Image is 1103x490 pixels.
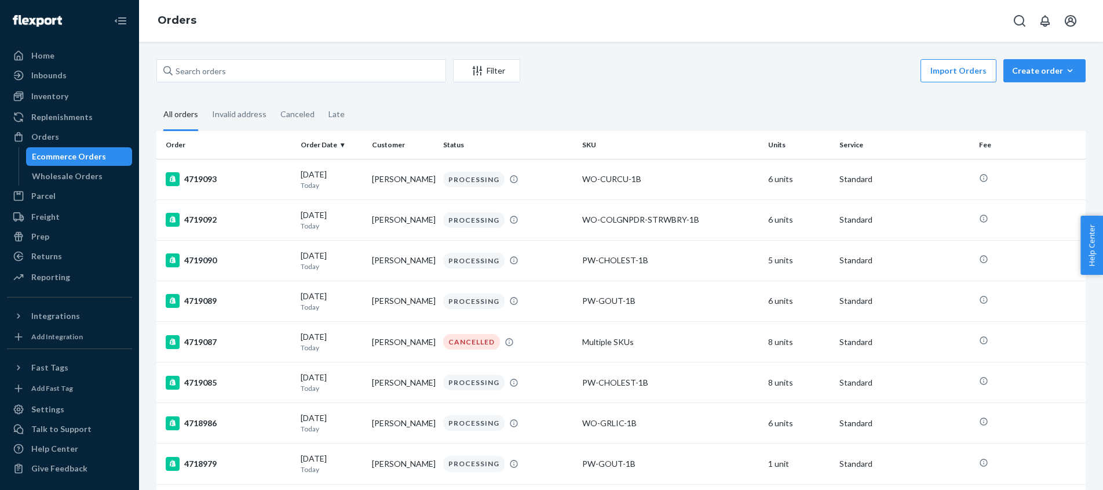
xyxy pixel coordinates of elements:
[31,231,49,242] div: Prep
[31,383,73,393] div: Add Fast Tag
[582,295,759,307] div: PW-GOUT-1B
[166,416,291,430] div: 4718986
[301,453,363,474] div: [DATE]
[764,322,835,362] td: 8 units
[974,131,1086,159] th: Fee
[839,458,970,470] p: Standard
[443,293,505,309] div: PROCESSING
[31,362,68,373] div: Fast Tags
[839,214,970,226] p: Standard
[7,459,132,478] button: Give Feedback
[1080,216,1103,275] button: Help Center
[372,140,434,150] div: Customer
[301,209,363,231] div: [DATE]
[1033,9,1057,32] button: Open notifications
[301,331,363,353] div: [DATE]
[7,108,132,126] a: Replenishments
[582,458,759,470] div: PW-GOUT-1B
[764,131,835,159] th: Units
[32,170,103,182] div: Wholesale Orders
[582,377,759,389] div: PW-CHOLEST-1B
[301,372,363,393] div: [DATE]
[582,214,759,226] div: WO-COLGNPDR-STRWBRY-1B
[31,90,68,102] div: Inventory
[367,322,439,362] td: [PERSON_NAME]
[31,70,67,81] div: Inbounds
[31,443,78,455] div: Help Center
[26,147,133,166] a: Ecommerce Orders
[166,253,291,267] div: 4719090
[301,383,363,393] p: Today
[328,99,345,129] div: Late
[7,420,132,438] button: Talk to Support
[166,172,291,186] div: 4719093
[7,208,132,226] a: Freight
[7,358,132,377] button: Fast Tags
[31,310,80,322] div: Integrations
[7,247,132,266] a: Returns
[839,418,970,429] p: Standard
[443,456,505,471] div: PROCESSING
[367,199,439,240] td: [PERSON_NAME]
[7,187,132,205] a: Parcel
[764,281,835,321] td: 6 units
[301,262,363,271] p: Today
[212,99,266,129] div: Invalid address
[148,4,206,38] ol: breadcrumbs
[443,415,505,431] div: PROCESSING
[454,65,520,77] div: Filter
[31,423,92,435] div: Talk to Support
[31,211,60,223] div: Freight
[839,173,970,185] p: Standard
[835,131,974,159] th: Service
[1003,59,1086,82] button: Create order
[156,59,446,82] input: Search orders
[367,281,439,321] td: [PERSON_NAME]
[764,199,835,240] td: 6 units
[7,382,132,395] a: Add Fast Tag
[31,271,70,283] div: Reporting
[443,375,505,390] div: PROCESSING
[443,334,500,350] div: CANCELLED
[578,322,764,362] td: Multiple SKUs
[301,221,363,231] p: Today
[31,463,87,474] div: Give Feedback
[301,464,363,474] p: Today
[301,291,363,312] div: [DATE]
[166,457,291,471] div: 4718979
[31,190,56,202] div: Parcel
[109,9,132,32] button: Close Navigation
[1012,65,1077,77] div: Create order
[13,15,62,27] img: Flexport logo
[26,167,133,186] a: Wholesale Orders
[439,131,578,159] th: Status
[839,255,970,266] p: Standard
[301,424,363,434] p: Today
[1059,9,1082,32] button: Open account menu
[24,8,66,19] span: Support
[921,59,996,82] button: Import Orders
[7,227,132,246] a: Prep
[582,418,759,429] div: WO-GRLIC-1B
[280,99,315,129] div: Canceled
[31,251,62,262] div: Returns
[31,404,64,415] div: Settings
[453,59,520,82] button: Filter
[764,240,835,281] td: 5 units
[31,131,59,143] div: Orders
[7,400,132,419] a: Settings
[7,128,132,146] a: Orders
[296,131,367,159] th: Order Date
[367,240,439,281] td: [PERSON_NAME]
[31,332,83,342] div: Add Integration
[7,330,132,344] a: Add Integration
[764,159,835,199] td: 6 units
[31,111,93,123] div: Replenishments
[443,172,505,187] div: PROCESSING
[443,253,505,268] div: PROCESSING
[367,362,439,403] td: [PERSON_NAME]
[301,412,363,434] div: [DATE]
[764,444,835,484] td: 1 unit
[166,294,291,308] div: 4719089
[166,376,291,390] div: 4719085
